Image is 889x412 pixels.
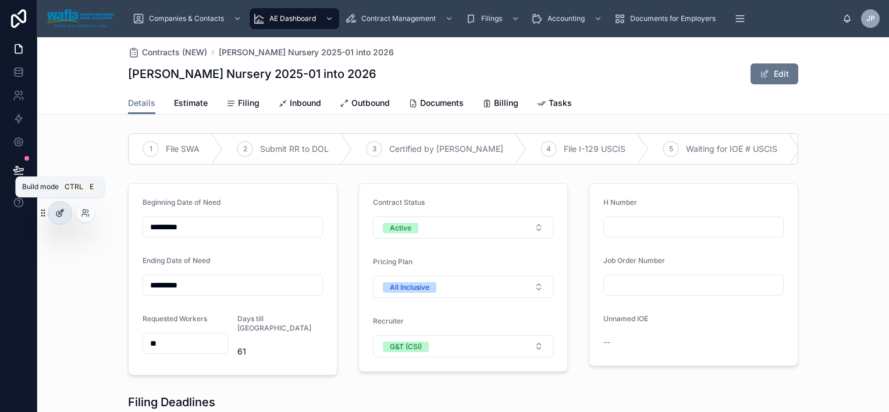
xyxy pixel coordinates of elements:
div: All Inclusive [390,282,429,293]
span: Certified by [PERSON_NAME] [389,143,503,155]
span: Contracts (NEW) [142,47,207,58]
a: Documents for Employers [610,8,724,29]
a: Estimate [174,93,208,116]
span: Billing [494,97,518,109]
a: Inbound [278,93,321,116]
span: Submit RR to DOL [260,143,329,155]
a: Companies & Contacts [129,8,247,29]
span: Waiting for IOE # USCIS [686,143,777,155]
span: Documents [420,97,464,109]
span: Requested Workers [143,314,207,323]
div: Active [390,223,411,233]
span: Details [128,97,155,109]
h1: Filing Deadlines [128,394,215,410]
a: Contracts (NEW) [128,47,207,58]
span: Job Order Number [603,256,665,265]
div: G&T (CSI) [390,342,422,352]
h1: [PERSON_NAME] Nursery 2025-01 into 2026 [128,66,376,82]
span: 1 [150,144,152,154]
a: Tasks [537,93,572,116]
a: Details [128,93,155,115]
span: Ending Date of Need [143,256,210,265]
a: Filing [226,93,259,116]
span: AE Dashboard [269,14,316,23]
span: -- [603,336,610,348]
a: Contract Management [342,8,459,29]
span: Filing [238,97,259,109]
span: Contract Status [373,198,425,207]
button: Select Button [373,216,553,239]
span: Days till [GEOGRAPHIC_DATA] [237,314,311,332]
span: JP [866,14,875,23]
span: Tasks [549,97,572,109]
div: scrollable content [123,6,842,31]
span: Accounting [547,14,585,23]
span: 3 [372,144,376,154]
span: Ctrl [63,181,84,193]
span: 61 [237,346,323,357]
span: 5 [669,144,673,154]
a: Documents [408,93,464,116]
span: H Number [603,198,637,207]
span: File SWA [166,143,200,155]
a: Outbound [340,93,390,116]
a: Accounting [528,8,608,29]
span: 2 [243,144,247,154]
span: Contract Management [361,14,436,23]
span: Beginning Date of Need [143,198,221,207]
button: Select Button [373,276,553,298]
a: Billing [482,93,518,116]
a: AE Dashboard [250,8,339,29]
span: Estimate [174,97,208,109]
span: Build mode [22,182,59,191]
img: App logo [47,9,114,28]
span: E [87,182,96,191]
button: Select Button [373,335,553,357]
span: Companies & Contacts [149,14,224,23]
span: Filings [481,14,502,23]
span: Recruiter [373,317,404,325]
span: Outbound [351,97,390,109]
span: Pricing Plan [373,257,413,266]
span: File I-129 USCIS [564,143,625,155]
span: 4 [546,144,551,154]
span: Unnamed IOE [603,314,648,323]
a: [PERSON_NAME] Nursery 2025-01 into 2026 [219,47,394,58]
span: Inbound [290,97,321,109]
a: Filings [461,8,525,29]
button: Edit [751,63,798,84]
span: Documents for Employers [630,14,716,23]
